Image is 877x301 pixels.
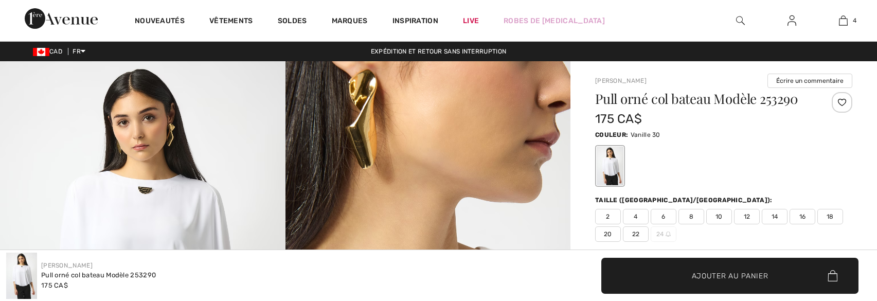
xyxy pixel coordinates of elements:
img: Bag.svg [828,270,837,281]
span: 4 [623,209,649,224]
span: 14 [762,209,787,224]
img: Mon panier [839,14,848,27]
a: Vêtements [209,16,253,27]
span: Ajouter au panier [692,270,768,281]
span: 24 [651,226,676,242]
span: Inspiration [392,16,438,27]
img: recherche [736,14,745,27]
a: Robes de [MEDICAL_DATA] [504,15,605,26]
a: 4 [818,14,868,27]
h1: Pull orné col bateau Modèle 253290 [595,92,810,105]
a: Marques [332,16,368,27]
a: Soldes [278,16,307,27]
span: 10 [706,209,732,224]
span: 175 CA$ [41,281,68,289]
span: 2 [595,209,621,224]
span: 12 [734,209,760,224]
button: Écrire un commentaire [767,74,852,88]
span: Couleur: [595,131,628,138]
img: Pull Orn&eacute; Col Bateau mod&egrave;le 253290 [6,253,37,299]
span: 18 [817,209,843,224]
div: Taille ([GEOGRAPHIC_DATA]/[GEOGRAPHIC_DATA]): [595,196,775,205]
img: Mes infos [787,14,796,27]
a: Se connecter [779,14,804,27]
div: Pull orné col bateau Modèle 253290 [41,270,156,280]
span: FR [73,48,85,55]
a: [PERSON_NAME] [41,262,93,269]
div: Vanille 30 [597,147,623,185]
span: CAD [33,48,66,55]
span: 8 [678,209,704,224]
a: [PERSON_NAME] [595,77,647,84]
span: Vanille 30 [631,131,660,138]
span: 22 [623,226,649,242]
span: 4 [853,16,856,25]
span: 20 [595,226,621,242]
span: 6 [651,209,676,224]
iframe: Ouvre un widget dans lequel vous pouvez chatter avec l’un de nos agents [812,224,867,250]
a: Nouveautés [135,16,185,27]
button: Ajouter au panier [601,258,858,294]
img: 1ère Avenue [25,8,98,29]
img: Canadian Dollar [33,48,49,56]
img: ring-m.svg [666,232,671,237]
a: Live [463,15,479,26]
span: 16 [790,209,815,224]
span: 175 CA$ [595,112,642,126]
